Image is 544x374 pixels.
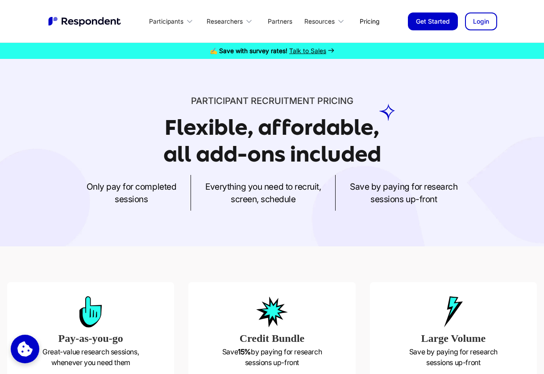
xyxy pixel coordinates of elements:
[14,346,167,368] p: Great-value research sessions, whenever you need them
[299,11,353,32] div: Resources
[191,96,315,106] span: Participant recruitment
[304,17,335,26] div: Resources
[195,330,348,346] h3: Credit Bundle
[144,11,201,32] div: Participants
[195,346,348,368] p: Save by paying for research sessions up-front
[207,17,243,26] div: Researchers
[377,330,530,346] h3: Large Volume
[353,11,386,32] a: Pricing
[87,180,176,205] p: Only pay for completed sessions
[238,347,251,356] strong: 15%
[14,330,167,346] h3: Pay-as-you-go
[205,180,321,205] p: Everything you need to recruit, screen, schedule
[149,17,183,26] div: Participants
[47,16,123,27] img: Untitled UI logotext
[261,11,299,32] a: Partners
[317,96,353,106] span: PRICING
[163,115,381,166] h1: Flexible, affordable, all add-ons included
[350,180,457,205] p: Save by paying for research sessions up-front
[289,47,326,54] span: Talk to Sales
[210,47,287,54] strong: ✍️ Save with survey rates!
[377,346,530,368] p: Save by paying for research sessions up-front
[408,12,458,30] a: Get Started
[465,12,497,30] a: Login
[47,16,123,27] a: home
[201,11,260,32] div: Researchers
